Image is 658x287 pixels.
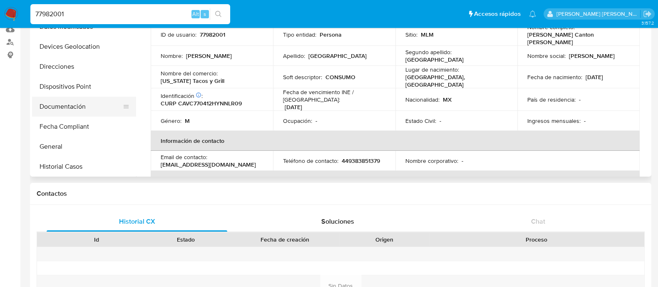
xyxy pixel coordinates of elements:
[342,157,380,165] p: 449383851379
[32,97,129,117] button: Documentación
[210,8,227,20] button: search-icon
[527,73,582,81] p: Fecha de nacimiento :
[32,37,136,57] button: Devices Geolocation
[405,117,436,125] p: Estado Civil :
[641,20,654,26] span: 3.157.2
[32,77,136,97] button: Dispositivos Point
[320,31,342,38] p: Persona
[283,88,385,103] p: Fecha de vencimiento INE / [GEOGRAPHIC_DATA] :
[345,235,423,244] div: Origen
[556,10,641,18] p: anamaria.arriagasanchez@mercadolibre.com.mx
[161,70,218,77] p: Nombre del comercio :
[283,157,338,165] p: Teléfono de contacto :
[147,235,225,244] div: Estado
[321,217,354,226] span: Soluciones
[569,52,615,60] p: [PERSON_NAME]
[405,48,452,56] p: Segundo apellido :
[186,52,232,60] p: [PERSON_NAME]
[283,117,312,125] p: Ocupación :
[435,235,638,244] div: Proceso
[531,217,545,226] span: Chat
[405,31,417,38] p: Sitio :
[527,117,581,125] p: Ingresos mensuales :
[283,31,316,38] p: Tipo entidad :
[584,117,586,125] p: -
[32,157,136,177] button: Historial Casos
[161,100,242,107] p: CURP CAVC770412HYNNLR09
[161,153,207,161] p: Email de contacto :
[161,31,196,38] p: ID de usuario :
[439,117,441,125] p: -
[405,96,439,103] p: Nacionalidad :
[527,96,576,103] p: País de residencia :
[236,235,334,244] div: Fecha de creación
[405,157,458,165] p: Nombre corporativo :
[161,161,256,168] p: [EMAIL_ADDRESS][DOMAIN_NAME]
[151,171,640,191] th: Verificación y cumplimiento
[37,190,645,198] h1: Contactos
[315,117,317,125] p: -
[462,157,463,165] p: -
[185,117,190,125] p: M
[57,235,135,244] div: Id
[527,31,626,46] p: [PERSON_NAME] Canton [PERSON_NAME]
[32,57,136,77] button: Direcciones
[527,52,566,60] p: Nombre social :
[119,217,155,226] span: Historial CX
[151,131,640,151] th: Información de contacto
[405,73,504,88] p: [GEOGRAPHIC_DATA], [GEOGRAPHIC_DATA]
[579,96,581,103] p: -
[30,9,230,20] input: Buscar usuario o caso...
[405,56,464,63] p: [GEOGRAPHIC_DATA]
[161,52,183,60] p: Nombre :
[283,73,322,81] p: Soft descriptor :
[643,10,652,18] a: Salir
[283,52,305,60] p: Apellido :
[32,117,136,137] button: Fecha Compliant
[204,10,206,18] span: s
[161,77,224,85] p: [US_STATE] Tacos y Grill
[192,10,199,18] span: Alt
[529,10,536,17] a: Notificaciones
[161,117,181,125] p: Género :
[325,73,355,81] p: CONSUMO
[32,137,136,157] button: General
[405,66,459,73] p: Lugar de nacimiento :
[285,103,302,111] p: [DATE]
[308,52,367,60] p: [GEOGRAPHIC_DATA]
[474,10,521,18] span: Accesos rápidos
[421,31,434,38] p: MLM
[161,92,203,100] p: Identificación :
[586,73,603,81] p: [DATE]
[443,96,452,103] p: MX
[200,31,225,38] p: 77982001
